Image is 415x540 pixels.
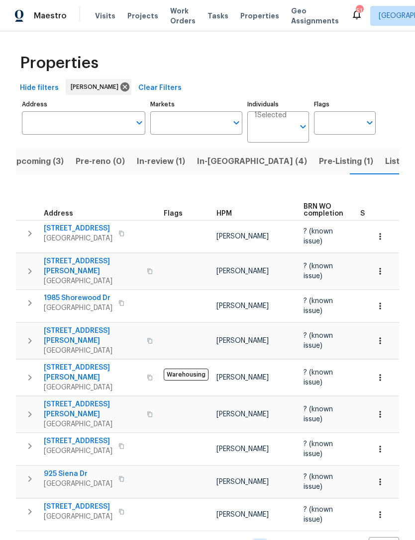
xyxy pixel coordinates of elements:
[216,478,269,485] span: [PERSON_NAME]
[20,58,99,68] span: Properties
[71,82,122,92] span: [PERSON_NAME]
[44,436,112,446] span: [STREET_ADDRESS]
[20,82,59,94] span: Hide filters
[138,82,182,94] span: Clear Filters
[319,154,373,168] span: Pre-Listing (1)
[360,210,393,217] span: Summary
[44,256,141,276] span: [STREET_ADDRESS][PERSON_NAME]
[216,210,232,217] span: HPM
[304,203,343,217] span: BRN WO completion
[216,511,269,518] span: [PERSON_NAME]
[216,233,269,240] span: [PERSON_NAME]
[66,79,131,95] div: [PERSON_NAME]
[197,154,307,168] span: In-[GEOGRAPHIC_DATA] (4)
[44,383,141,392] span: [GEOGRAPHIC_DATA]
[22,101,145,107] label: Address
[150,101,243,107] label: Markets
[216,446,269,453] span: [PERSON_NAME]
[132,116,146,130] button: Open
[44,363,141,383] span: [STREET_ADDRESS][PERSON_NAME]
[44,303,112,313] span: [GEOGRAPHIC_DATA]
[247,101,309,107] label: Individuals
[170,6,196,26] span: Work Orders
[44,399,141,419] span: [STREET_ADDRESS][PERSON_NAME]
[304,506,333,523] span: ? (known issue)
[16,79,63,97] button: Hide filters
[314,101,376,107] label: Flags
[44,512,112,522] span: [GEOGRAPHIC_DATA]
[44,326,141,346] span: [STREET_ADDRESS][PERSON_NAME]
[216,268,269,275] span: [PERSON_NAME]
[44,276,141,286] span: [GEOGRAPHIC_DATA]
[44,446,112,456] span: [GEOGRAPHIC_DATA]
[363,116,377,130] button: Open
[216,303,269,309] span: [PERSON_NAME]
[304,332,333,349] span: ? (known issue)
[304,406,333,423] span: ? (known issue)
[254,111,287,120] span: 1 Selected
[207,12,228,19] span: Tasks
[44,346,141,356] span: [GEOGRAPHIC_DATA]
[164,369,208,381] span: Warehousing
[216,374,269,381] span: [PERSON_NAME]
[44,233,112,243] span: [GEOGRAPHIC_DATA]
[304,441,333,458] span: ? (known issue)
[44,469,112,479] span: 925 Siena Dr
[127,11,158,21] span: Projects
[44,210,73,217] span: Address
[95,11,115,21] span: Visits
[44,479,112,489] span: [GEOGRAPHIC_DATA]
[44,419,141,429] span: [GEOGRAPHIC_DATA]
[304,369,333,386] span: ? (known issue)
[44,224,112,233] span: [STREET_ADDRESS]
[291,6,339,26] span: Geo Assignments
[134,79,186,97] button: Clear Filters
[44,293,112,303] span: 1985 Shorewood Dr
[304,298,333,314] span: ? (known issue)
[304,263,333,280] span: ? (known issue)
[304,228,333,245] span: ? (known issue)
[296,120,310,134] button: Open
[304,473,333,490] span: ? (known issue)
[216,411,269,418] span: [PERSON_NAME]
[34,11,67,21] span: Maestro
[76,154,125,168] span: Pre-reno (0)
[356,6,363,16] div: 51
[10,154,64,168] span: Upcoming (3)
[240,11,279,21] span: Properties
[137,154,185,168] span: In-review (1)
[229,116,243,130] button: Open
[164,210,183,217] span: Flags
[216,337,269,344] span: [PERSON_NAME]
[44,502,112,512] span: [STREET_ADDRESS]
